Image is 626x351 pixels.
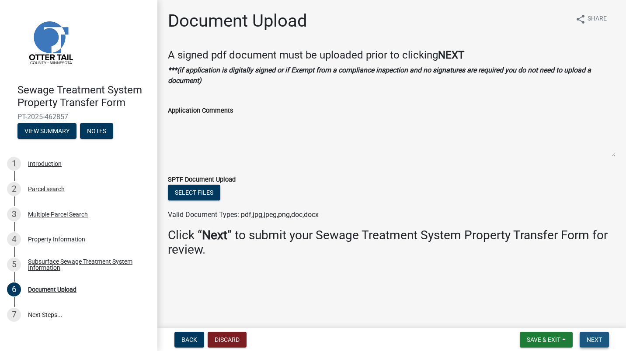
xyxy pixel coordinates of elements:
[181,336,197,343] span: Back
[80,128,113,135] wm-modal-confirm: Notes
[575,14,586,24] i: share
[28,186,65,192] div: Parcel search
[7,157,21,171] div: 1
[168,210,319,219] span: Valid Document Types: pdf,jpg,jpeg,png,doc,docx
[588,14,607,24] span: Share
[568,10,614,28] button: shareShare
[7,282,21,296] div: 6
[28,286,77,292] div: Document Upload
[168,185,220,200] button: Select files
[438,49,464,61] strong: NEXT
[17,128,77,135] wm-modal-confirm: Summary
[17,123,77,139] button: View Summary
[587,336,602,343] span: Next
[527,336,560,343] span: Save & Exit
[7,308,21,322] div: 7
[168,49,616,62] h4: A signed pdf document must be uploaded prior to clicking
[17,9,83,75] img: Otter Tail County, Minnesota
[7,232,21,246] div: 4
[7,258,21,272] div: 5
[174,332,204,348] button: Back
[28,258,143,271] div: Subsurface Sewage Treatment System Information
[208,332,247,348] button: Discard
[168,177,236,183] label: SPTF Document Upload
[28,161,62,167] div: Introduction
[7,207,21,221] div: 3
[7,182,21,196] div: 2
[17,113,140,121] span: PT-2025-462857
[28,211,88,217] div: Multiple Parcel Search
[168,108,233,114] label: Application Comments
[202,228,227,242] strong: Next
[80,123,113,139] button: Notes
[28,236,85,242] div: Property Information
[17,84,150,109] h4: Sewage Treatment System Property Transfer Form
[580,332,609,348] button: Next
[520,332,573,348] button: Save & Exit
[168,10,307,31] h1: Document Upload
[168,66,591,85] strong: ***(if application is digitally signed or if Exempt from a compliance inspection and no signature...
[168,228,616,257] h3: Click “ ” to submit your Sewage Treatment System Property Transfer Form for review.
